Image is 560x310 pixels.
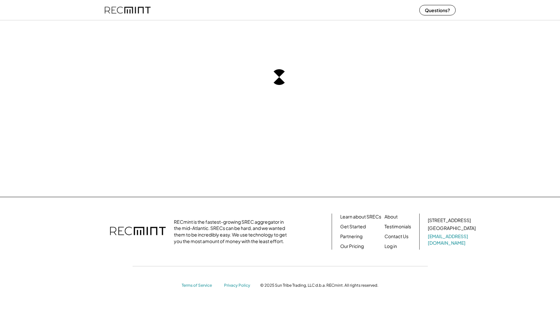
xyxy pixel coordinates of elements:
[174,219,290,244] div: RECmint is the fastest-growing SREC aggregator in the mid-Atlantic. SRECs can be hard, and we wan...
[105,1,151,19] img: recmint-logotype%403x%20%281%29.jpeg
[224,283,254,288] a: Privacy Policy
[340,233,363,240] a: Partnering
[419,5,456,15] button: Questions?
[340,214,381,220] a: Learn about SRECs
[428,225,476,232] div: [GEOGRAPHIC_DATA]
[260,283,378,288] div: © 2025 Sun Tribe Trading, LLC d.b.a. RECmint. All rights reserved.
[384,214,398,220] a: About
[384,233,408,240] a: Contact Us
[340,223,366,230] a: Get Started
[384,223,411,230] a: Testimonials
[182,283,218,288] a: Terms of Service
[428,217,471,224] div: [STREET_ADDRESS]
[384,243,397,250] a: Log in
[340,243,364,250] a: Our Pricing
[110,220,166,243] img: recmint-logotype%403x.png
[428,233,477,246] a: [EMAIL_ADDRESS][DOMAIN_NAME]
